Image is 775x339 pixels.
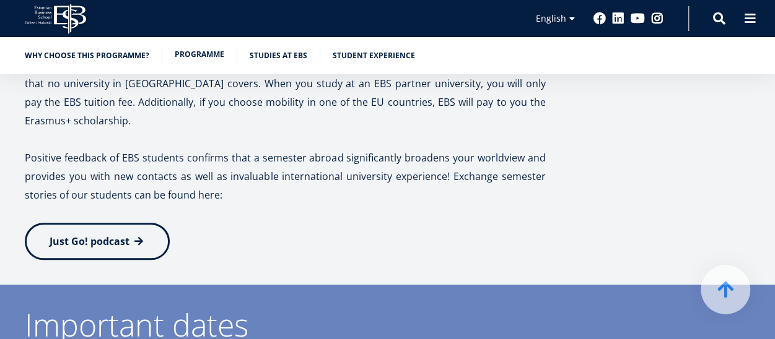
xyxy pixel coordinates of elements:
a: Facebook [593,12,606,25]
input: Two-year MBA [3,189,11,197]
span: Two-year MBA [14,188,68,199]
span: Just Go! podcast [50,234,129,248]
input: Technology Innovation MBA [3,205,11,213]
a: Youtube [631,12,645,25]
span: Last Name [294,1,334,12]
a: Student experience [333,49,415,62]
p: Positive feedback of EBS students confirms that a semester abroad significantly broadens your wor... [25,148,546,204]
a: Just Go! podcast [25,223,170,260]
a: Linkedin [612,12,624,25]
input: One-year MBA (in Estonian) [3,173,11,181]
a: Instagram [651,12,663,25]
a: Why choose this programme? [25,49,149,62]
a: Studies at EBS [250,49,307,62]
a: Programme [175,48,224,61]
span: One-year MBA (in Estonian) [14,172,115,183]
span: Technology Innovation MBA [14,204,119,215]
p: Studying abroad during Mobility Window means that you can choose the business-related courses to ... [25,37,546,130]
